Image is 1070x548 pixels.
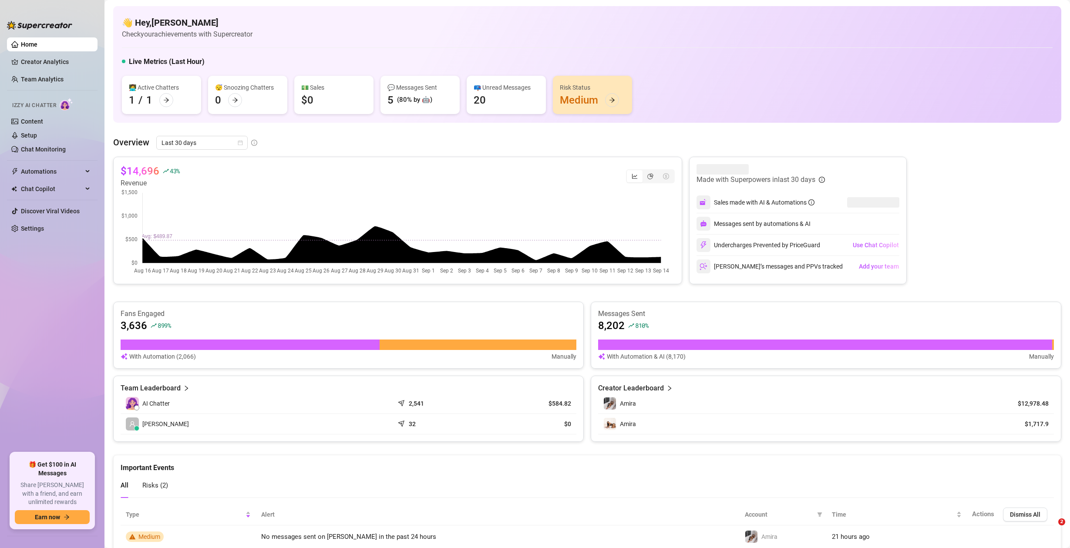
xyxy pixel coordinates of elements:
div: 😴 Snoozing Chatters [215,83,280,92]
span: Medium [138,533,160,540]
span: send [398,398,407,407]
div: 💵 Sales [301,83,367,92]
span: right [666,383,673,393]
button: Use Chat Copilot [852,238,899,252]
span: 899 % [158,321,171,329]
img: Amira [604,418,616,430]
span: info-circle [808,199,814,205]
span: info-circle [251,140,257,146]
span: Use Chat Copilot [853,242,899,249]
span: rise [163,168,169,174]
article: Check your achievements with Supercreator [122,29,252,40]
img: svg%3e [121,352,128,361]
a: Discover Viral Videos [21,208,80,215]
article: 3,636 [121,319,147,333]
article: Revenue [121,178,180,188]
span: thunderbolt [11,168,18,175]
span: arrow-right [609,97,615,103]
a: Content [21,118,43,125]
span: send [398,418,407,427]
div: Important Events [121,455,1054,473]
a: Home [21,41,37,48]
span: Amira [620,420,636,427]
span: Type [126,510,244,519]
article: Manually [1029,352,1054,361]
article: Fans Engaged [121,309,576,319]
a: Team Analytics [21,76,64,83]
h5: Live Metrics (Last Hour) [129,57,205,67]
span: calendar [238,140,243,145]
div: 20 [474,93,486,107]
div: Undercharges Prevented by PriceGuard [697,238,820,252]
span: Account [745,510,814,519]
span: 🎁 Get $100 in AI Messages [15,461,90,477]
img: Amira [604,397,616,410]
img: izzy-ai-chatter-avatar-DDCN_rTZ.svg [126,397,139,410]
div: 0 [215,93,221,107]
article: 32 [409,420,416,428]
article: $14,696 [121,164,159,178]
span: Add your team [859,263,899,270]
div: [PERSON_NAME]’s messages and PPVs tracked [697,259,843,273]
span: Automations [21,165,83,178]
h4: 👋 Hey, [PERSON_NAME] [122,17,252,29]
button: Earn nowarrow-right [15,510,90,524]
th: Time [827,504,967,525]
span: All [121,481,128,489]
th: Type [121,504,256,525]
article: $12,978.48 [1009,399,1049,408]
div: $0 [301,93,313,107]
button: Dismiss All [1003,508,1047,521]
div: Risk Status [560,83,625,92]
span: Share [PERSON_NAME] with a friend, and earn unlimited rewards [15,481,90,507]
a: Chat Monitoring [21,146,66,153]
img: svg%3e [598,352,605,361]
span: arrow-right [163,97,169,103]
span: filter [815,508,824,521]
article: Team Leaderboard [121,383,181,393]
div: 5 [387,93,394,107]
div: 👩‍💻 Active Chatters [129,83,194,92]
span: Amira [761,533,777,540]
article: Messages Sent [598,309,1054,319]
span: 810 % [635,321,649,329]
span: user [129,421,135,427]
img: svg%3e [700,198,707,206]
img: AI Chatter [60,98,73,111]
img: logo-BBDzfeDw.svg [7,21,72,30]
span: 21 hours ago [832,533,870,541]
span: Amira [620,400,636,407]
a: Settings [21,225,44,232]
span: [PERSON_NAME] [142,419,189,429]
span: Earn now [35,514,60,521]
span: filter [817,512,822,517]
span: Izzy AI Chatter [12,101,56,110]
div: 1 [129,93,135,107]
a: Setup [21,132,37,139]
span: Dismiss All [1010,511,1040,518]
article: Overview [113,136,149,149]
span: Last 30 days [162,136,242,149]
article: With Automation (2,066) [129,352,196,361]
article: $0 [491,420,571,428]
article: 8,202 [598,319,625,333]
span: rise [151,323,157,329]
div: (80% by 🤖) [397,95,432,105]
img: svg%3e [700,241,707,249]
img: Chat Copilot [11,186,17,192]
span: arrow-right [64,514,70,520]
img: Amira [745,531,757,543]
span: 2 [1058,518,1065,525]
div: Sales made with AI & Automations [714,198,814,207]
img: svg%3e [700,262,707,270]
article: Manually [552,352,576,361]
article: Made with Superpowers in last 30 days [697,175,815,185]
a: Creator Analytics [21,55,91,69]
button: Add your team [858,259,899,273]
span: line-chart [632,173,638,179]
span: rise [628,323,634,329]
div: Messages sent by automations & AI [697,217,811,231]
article: Creator Leaderboard [598,383,664,393]
span: right [183,383,189,393]
span: AI Chatter [142,399,170,408]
